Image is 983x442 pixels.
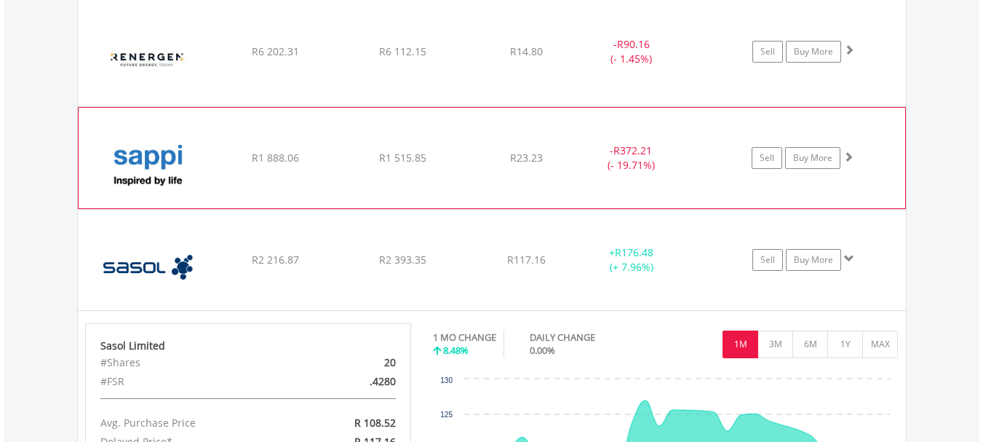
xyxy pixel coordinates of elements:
[786,249,841,271] a: Buy More
[792,331,828,358] button: 6M
[752,249,783,271] a: Sell
[723,331,758,358] button: 1M
[530,331,646,344] div: DAILY CHANGE
[440,376,453,384] text: 130
[443,344,469,357] span: 8.48%
[301,372,406,391] div: .4280
[100,339,396,353] div: Sasol Limited
[252,253,299,267] span: R2 216.87
[827,331,863,358] button: 1Y
[85,228,210,307] img: EQU.ZA.SOL.png
[354,416,396,430] span: R 108.52
[615,245,653,259] span: R176.48
[252,151,299,165] span: R1 888.06
[89,372,301,391] div: #FSR
[252,44,299,58] span: R6 202.31
[752,147,782,169] a: Sell
[379,44,426,58] span: R6 112.15
[440,411,453,419] text: 125
[785,147,840,169] a: Buy More
[752,41,783,63] a: Sell
[576,143,685,173] div: - (- 19.71%)
[510,151,543,165] span: R23.23
[85,15,210,102] img: EQU.ZA.REN.png
[617,37,650,51] span: R90.16
[577,245,687,275] div: + (+ 7.96%)
[862,331,898,358] button: MAX
[89,353,301,372] div: #Shares
[530,344,555,357] span: 0.00%
[89,414,301,433] div: Avg. Purchase Price
[86,126,211,205] img: EQU.ZA.SAP.png
[379,253,426,267] span: R2 393.35
[379,151,426,165] span: R1 515.85
[301,353,406,372] div: 20
[786,41,841,63] a: Buy More
[757,331,793,358] button: 3M
[577,37,687,66] div: - (- 1.45%)
[507,253,546,267] span: R117.16
[613,143,652,157] span: R372.21
[433,331,496,344] div: 1 MO CHANGE
[510,44,543,58] span: R14.80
